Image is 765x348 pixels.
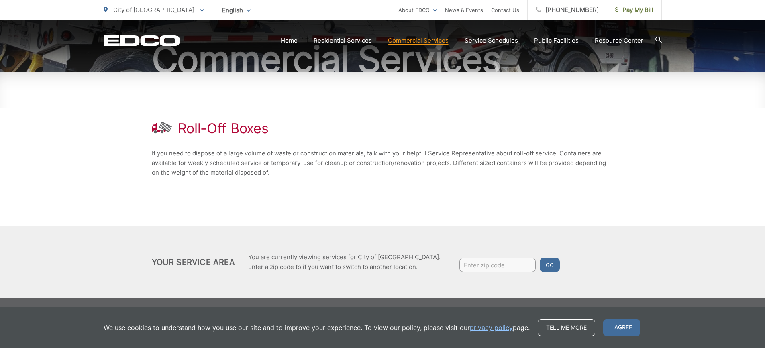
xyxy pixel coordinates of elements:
a: Tell me more [538,319,595,336]
span: City of [GEOGRAPHIC_DATA] [113,6,194,14]
a: Residential Services [314,36,372,45]
a: News & Events [445,5,483,15]
a: Public Facilities [534,36,579,45]
p: If you need to dispose of a large volume of waste or construction materials, talk with your helpf... [152,149,614,177]
button: Go [540,258,560,272]
h1: Roll-Off Boxes [178,120,269,136]
a: Contact Us [491,5,519,15]
span: Pay My Bill [615,5,653,15]
a: Service Schedules [465,36,518,45]
a: EDCD logo. Return to the homepage. [104,35,180,46]
p: We use cookies to understand how you use our site and to improve your experience. To view our pol... [104,323,530,332]
a: privacy policy [470,323,513,332]
a: Commercial Services [388,36,449,45]
h2: Your Service Area [152,257,235,267]
h2: Commercial Services [104,39,662,79]
span: English [216,3,257,17]
a: Home [281,36,298,45]
a: Resource Center [595,36,643,45]
p: You are currently viewing services for City of [GEOGRAPHIC_DATA]. Enter a zip code to if you want... [248,252,441,272]
a: About EDCO [398,5,437,15]
span: I agree [603,319,640,336]
input: Enter zip code [459,258,536,272]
